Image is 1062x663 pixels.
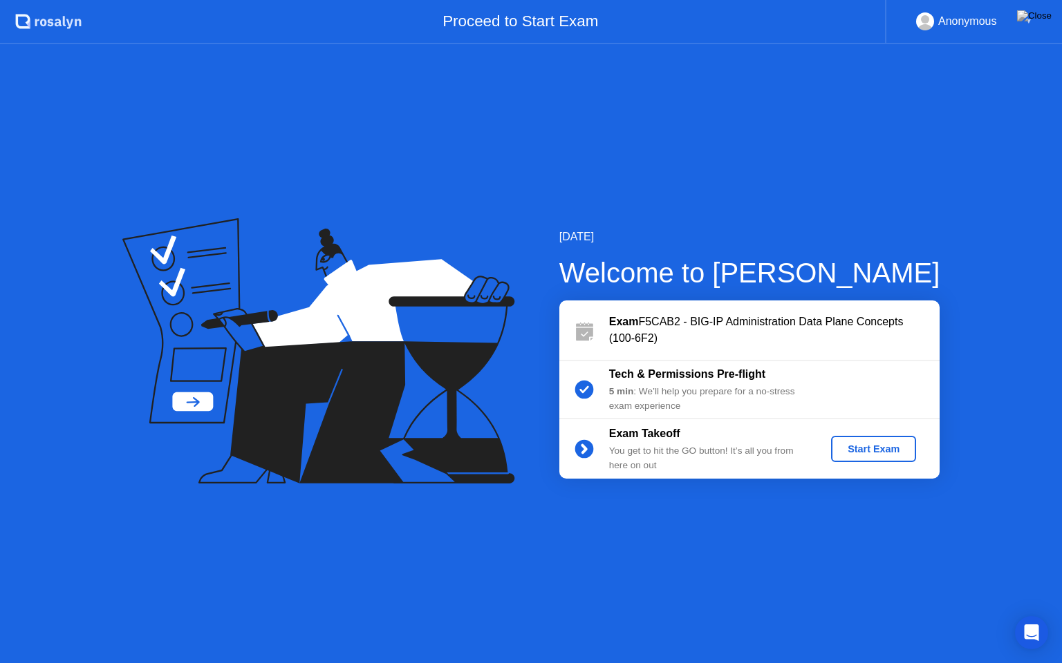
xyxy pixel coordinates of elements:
b: 5 min [609,386,634,396]
div: Start Exam [837,443,911,454]
div: Anonymous [938,12,997,30]
div: F5CAB2 - BIG-IP Administration Data Plane Concepts (100-6F2) [609,314,940,347]
img: Close [1017,10,1052,21]
b: Exam Takeoff [609,427,680,439]
div: Open Intercom Messenger [1015,616,1048,649]
b: Exam [609,316,639,327]
div: : We’ll help you prepare for a no-stress exam experience [609,385,808,413]
div: Welcome to [PERSON_NAME] [559,252,940,294]
button: Start Exam [831,436,916,462]
div: [DATE] [559,229,940,245]
b: Tech & Permissions Pre-flight [609,368,765,380]
div: You get to hit the GO button! It’s all you from here on out [609,444,808,472]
